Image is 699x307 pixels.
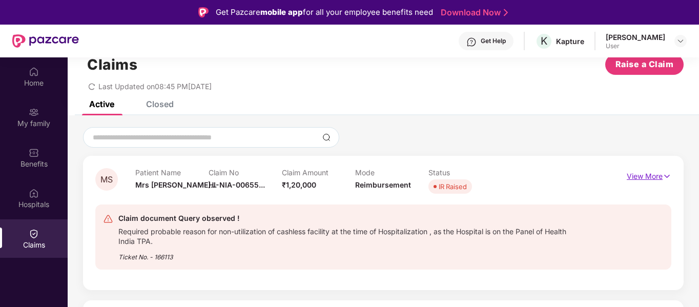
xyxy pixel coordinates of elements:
p: Claim No [209,168,282,177]
button: Raise a Claim [605,54,684,75]
div: Get Help [481,37,506,45]
div: Kapture [556,36,584,46]
div: Ticket No. - 166113 [118,246,570,262]
div: Get Pazcare for all your employee benefits need [216,6,433,18]
strong: mobile app [260,7,303,17]
h1: Claims [87,56,137,73]
p: Claim Amount [282,168,355,177]
img: svg+xml;base64,PHN2ZyBpZD0iSGVscC0zMngzMiIgeG1sbnM9Imh0dHA6Ly93d3cudzMub3JnLzIwMDAvc3ZnIiB3aWR0aD... [466,37,477,47]
span: redo [88,82,95,91]
span: MS [100,175,113,184]
div: Closed [146,99,174,109]
a: Download Now [441,7,505,18]
span: Last Updated on 08:45 PM[DATE] [98,82,212,91]
p: View More [627,168,671,182]
div: Active [89,99,114,109]
img: svg+xml;base64,PHN2ZyBpZD0iRHJvcGRvd24tMzJ4MzIiIHhtbG5zPSJodHRwOi8vd3d3LnczLm9yZy8yMDAwL3N2ZyIgd2... [676,37,685,45]
img: svg+xml;base64,PHN2ZyB4bWxucz0iaHR0cDovL3d3dy53My5vcmcvMjAwMC9zdmciIHdpZHRoPSIyNCIgaGVpZ2h0PSIyNC... [103,214,113,224]
img: New Pazcare Logo [12,34,79,48]
img: svg+xml;base64,PHN2ZyB3aWR0aD0iMjAiIGhlaWdodD0iMjAiIHZpZXdCb3g9IjAgMCAyMCAyMCIgZmlsbD0ibm9uZSIgeG... [29,107,39,117]
div: User [606,42,665,50]
div: Required probable reason for non-utilization of cashless facility at the time of Hospitalization ... [118,224,570,246]
img: svg+xml;base64,PHN2ZyBpZD0iU2VhcmNoLTMyeDMyIiB4bWxucz0iaHR0cDovL3d3dy53My5vcmcvMjAwMC9zdmciIHdpZH... [322,133,331,141]
img: svg+xml;base64,PHN2ZyBpZD0iSG9tZSIgeG1sbnM9Imh0dHA6Ly93d3cudzMub3JnLzIwMDAvc3ZnIiB3aWR0aD0iMjAiIG... [29,67,39,77]
span: Reimbursement [355,180,411,189]
div: Claim document Query observed ! [118,212,570,224]
span: ₹1,20,000 [282,180,316,189]
span: Raise a Claim [615,58,674,71]
div: [PERSON_NAME] [606,32,665,42]
img: Stroke [504,7,508,18]
img: Logo [198,7,209,17]
span: HI-NIA-00655... [209,180,265,189]
div: IR Raised [439,181,467,192]
p: Patient Name [135,168,209,177]
img: svg+xml;base64,PHN2ZyBpZD0iQmVuZWZpdHMiIHhtbG5zPSJodHRwOi8vd3d3LnczLm9yZy8yMDAwL3N2ZyIgd2lkdGg9Ij... [29,148,39,158]
img: svg+xml;base64,PHN2ZyBpZD0iSG9zcGl0YWxzIiB4bWxucz0iaHR0cDovL3d3dy53My5vcmcvMjAwMC9zdmciIHdpZHRoPS... [29,188,39,198]
img: svg+xml;base64,PHN2ZyB4bWxucz0iaHR0cDovL3d3dy53My5vcmcvMjAwMC9zdmciIHdpZHRoPSIxNyIgaGVpZ2h0PSIxNy... [663,171,671,182]
p: Status [428,168,502,177]
p: Mode [355,168,428,177]
span: K [541,35,547,47]
img: svg+xml;base64,PHN2ZyBpZD0iQ2xhaW0iIHhtbG5zPSJodHRwOi8vd3d3LnczLm9yZy8yMDAwL3N2ZyIgd2lkdGg9IjIwIi... [29,229,39,239]
span: Mrs [PERSON_NAME]... [135,180,217,189]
